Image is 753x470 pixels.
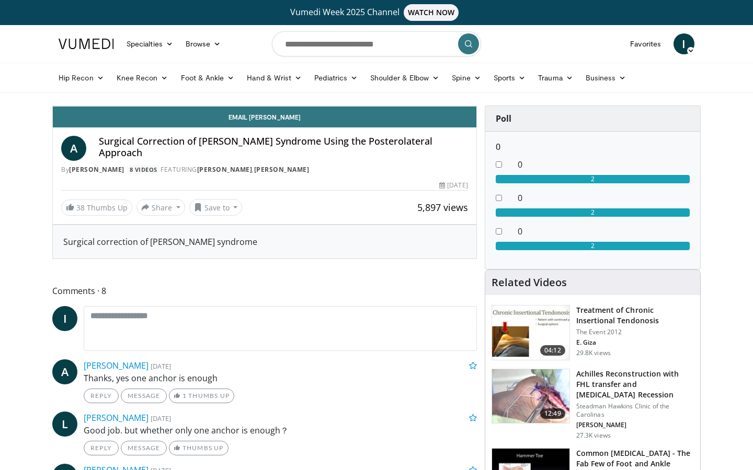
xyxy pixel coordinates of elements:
a: I [52,306,77,331]
a: Spine [446,67,487,88]
div: 2 [496,242,690,250]
div: 2 [496,208,690,217]
div: [DATE] [439,181,467,190]
a: [PERSON_NAME] [254,165,310,174]
span: WATCH NOW [404,4,459,21]
a: Knee Recon [110,67,175,88]
a: Trauma [532,67,579,88]
span: 04:12 [540,345,565,356]
a: Browse [179,33,227,54]
dd: 0 [510,192,698,204]
dd: 0 [510,158,698,171]
a: L [52,412,77,437]
strong: Poll [496,113,511,124]
dd: 0 [510,225,698,238]
img: VuMedi Logo [59,39,114,49]
a: Shoulder & Elbow [364,67,446,88]
a: Hand & Wrist [241,67,308,88]
a: 8 Videos [126,165,161,174]
h3: Achilles Reconstruction with FHL transfer and [MEDICAL_DATA] Recession [576,369,694,400]
h4: Related Videos [492,276,567,289]
h3: Treatment of Chronic Insertional Tendonosis [576,305,694,326]
a: [PERSON_NAME] [84,360,149,371]
a: 38 Thumbs Up [61,199,132,216]
small: [DATE] [151,361,171,371]
a: Thumbs Up [169,441,228,455]
a: Sports [487,67,532,88]
span: 12:49 [540,408,565,419]
a: Foot & Ankle [175,67,241,88]
a: Message [121,389,167,403]
a: Business [579,67,633,88]
a: Reply [84,441,119,455]
button: Share [136,199,185,216]
button: Save to [189,199,243,216]
a: Reply [84,389,119,403]
a: Message [121,441,167,455]
a: Specialties [120,33,179,54]
span: Comments 8 [52,284,477,298]
a: Vumedi Week 2025 ChannelWATCH NOW [60,4,693,21]
video-js: Video Player [53,106,476,107]
a: 12:49 Achilles Reconstruction with FHL transfer and [MEDICAL_DATA] Recession Steadman Hawkins Cli... [492,369,694,440]
span: 5,897 views [417,201,468,214]
input: Search topics, interventions [272,31,481,56]
a: Hip Recon [52,67,110,88]
span: 38 [76,203,85,213]
small: [DATE] [151,414,171,423]
p: Good job. but whether only one anchor is enough？ [84,424,477,437]
span: 1 [182,392,187,399]
a: I [674,33,694,54]
h4: Surgical Correction of [PERSON_NAME] Syndrome Using the Posterolateral Approach [99,136,468,158]
p: [PERSON_NAME] [576,421,694,429]
a: [PERSON_NAME] [197,165,253,174]
a: Pediatrics [308,67,364,88]
a: [PERSON_NAME] [69,165,124,174]
p: Steadman Hawkins Clinic of the Carolinas [576,402,694,419]
a: Favorites [624,33,667,54]
a: 04:12 Treatment of Chronic Insertional Tendonosis The Event 2012 E. Giza 29.8K views [492,305,694,360]
a: A [52,359,77,384]
p: E. Giza [576,338,694,347]
h3: Common [MEDICAL_DATA] - The Fab Few of Foot and Ankle [576,448,694,469]
a: [PERSON_NAME] [84,412,149,424]
h6: 0 [496,142,690,152]
div: Surgical correction of [PERSON_NAME] syndrome [63,236,466,248]
div: By FEATURING , [61,165,468,174]
img: O0cEsGv5RdudyPNn4xMDoxOmtxOwKG7D_1.150x105_q85_crop-smart_upscale.jpg [492,305,569,360]
p: 27.3K views [576,431,611,440]
p: The Event 2012 [576,328,694,336]
img: ASqSTwfBDudlPt2X4xMDoxOjA4MTsiGN.150x105_q85_crop-smart_upscale.jpg [492,369,569,424]
div: 2 [496,175,690,183]
p: 29.8K views [576,349,611,357]
a: A [61,136,86,161]
a: 1 Thumbs Up [169,389,234,403]
a: Email [PERSON_NAME] [53,107,476,127]
p: Thanks, yes one anchor is enough [84,372,477,384]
